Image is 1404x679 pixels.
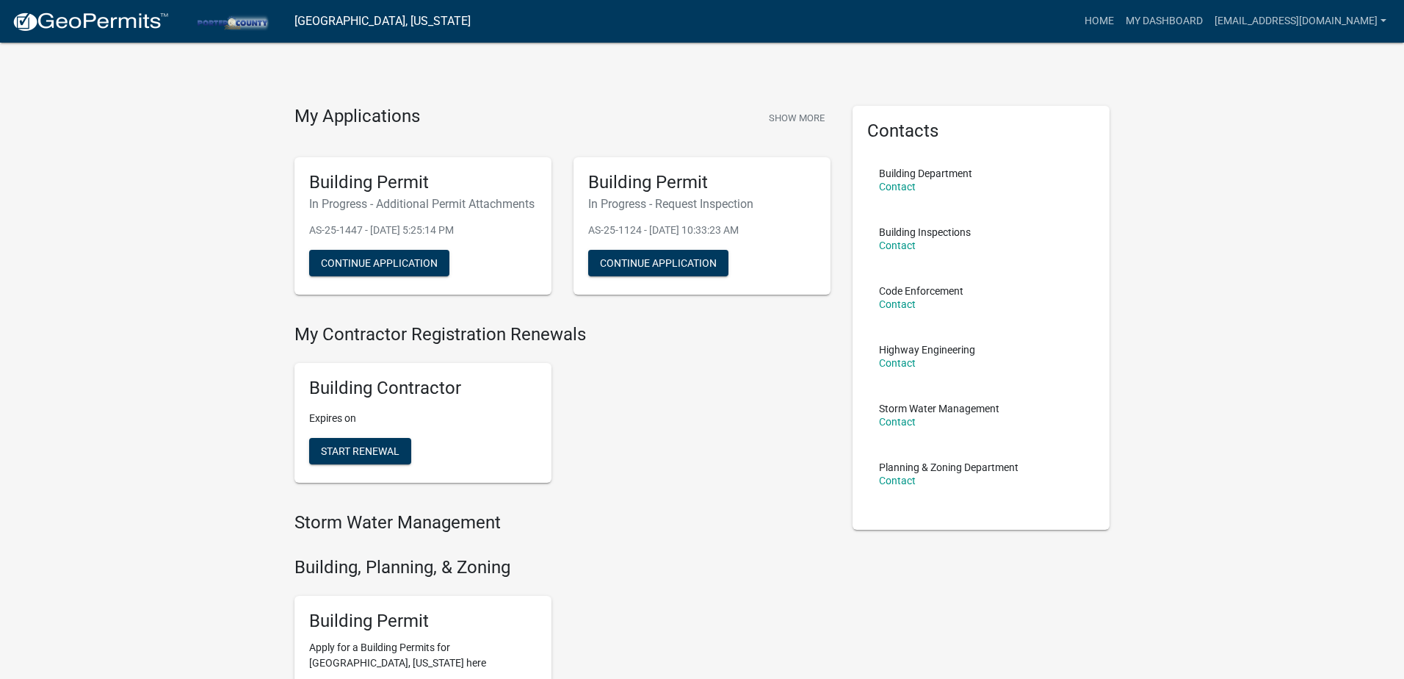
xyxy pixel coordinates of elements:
h5: Contacts [867,121,1095,142]
button: Continue Application [588,250,728,276]
p: Highway Engineering [879,345,975,355]
p: AS-25-1124 - [DATE] 10:33:23 AM [588,223,816,238]
h4: My Applications [294,106,420,128]
a: Contact [879,475,916,486]
p: Building Inspections [879,227,971,237]
h5: Building Permit [309,172,537,193]
h5: Building Permit [309,611,537,632]
p: Apply for a Building Permits for [GEOGRAPHIC_DATA], [US_STATE] here [309,640,537,671]
a: Contact [879,416,916,428]
p: Code Enforcement [879,286,963,296]
a: Contact [879,240,916,251]
button: Show More [763,106,831,130]
p: Building Department [879,168,972,179]
a: [GEOGRAPHIC_DATA], [US_STATE] [294,9,471,34]
h6: In Progress - Additional Permit Attachments [309,197,537,211]
button: Start Renewal [309,438,411,464]
h4: My Contractor Registration Renewals [294,324,831,345]
h6: In Progress - Request Inspection [588,197,816,211]
a: Home [1079,7,1120,35]
wm-registration-list-section: My Contractor Registration Renewals [294,324,831,495]
h5: Building Contractor [309,378,537,399]
a: Contact [879,357,916,369]
p: AS-25-1447 - [DATE] 5:25:14 PM [309,223,537,238]
p: Planning & Zoning Department [879,462,1018,473]
a: Contact [879,181,916,193]
p: Storm Water Management [879,403,999,414]
h5: Building Permit [588,172,816,193]
button: Continue Application [309,250,449,276]
img: Porter County, Indiana [181,11,283,31]
h4: Storm Water Management [294,512,831,533]
a: Contact [879,298,916,310]
a: [EMAIL_ADDRESS][DOMAIN_NAME] [1209,7,1392,35]
a: My Dashboard [1120,7,1209,35]
p: Expires on [309,411,537,426]
h4: Building, Planning, & Zoning [294,557,831,578]
span: Start Renewal [321,445,399,457]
